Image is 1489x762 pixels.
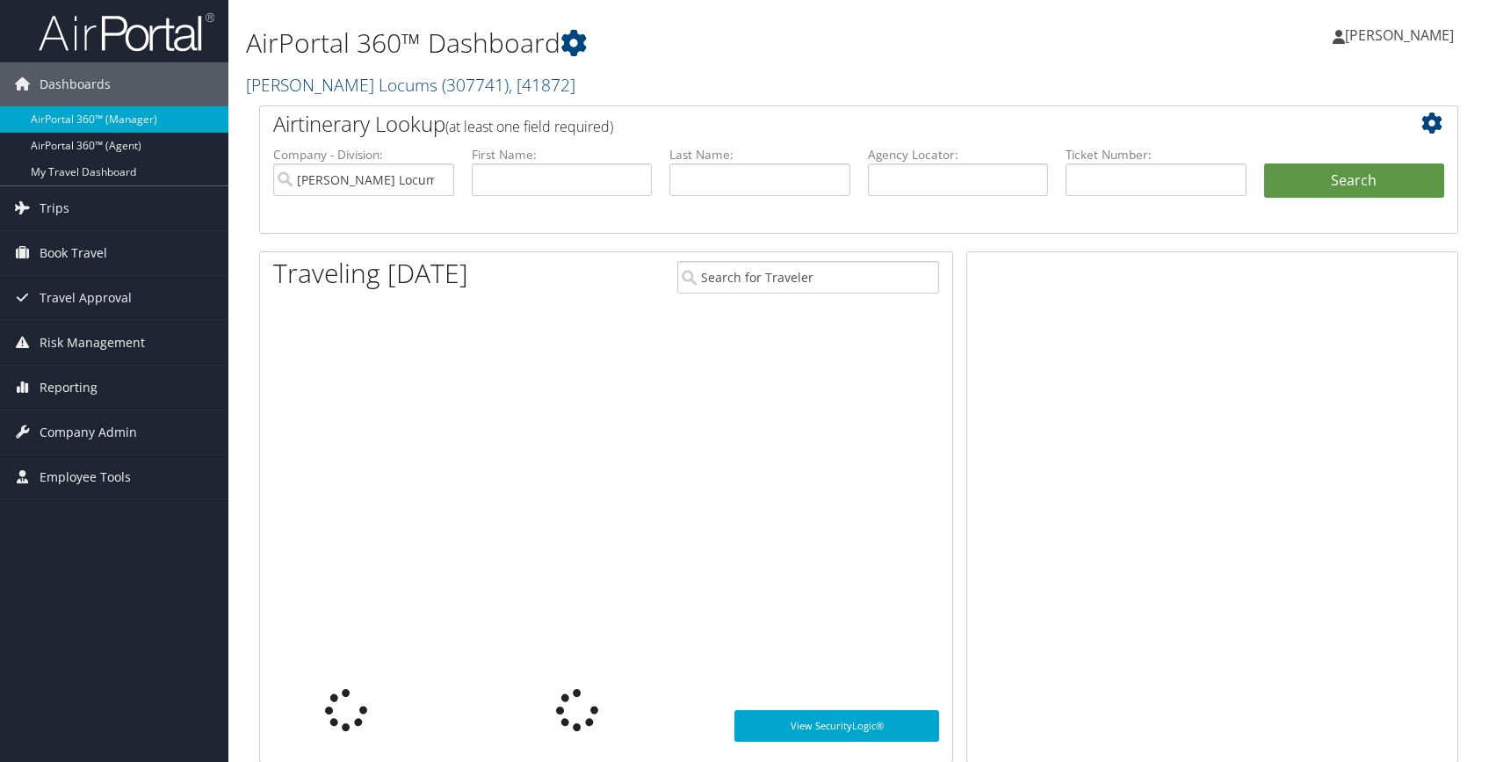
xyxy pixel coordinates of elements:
button: Search [1264,163,1445,199]
span: (at least one field required) [445,117,613,136]
span: [PERSON_NAME] [1345,25,1454,45]
input: Search for Traveler [677,261,939,294]
span: Risk Management [40,321,145,365]
label: Ticket Number: [1066,146,1247,163]
label: Company - Division: [273,146,454,163]
span: ( 307741 ) [442,73,509,97]
img: airportal-logo.png [39,11,214,53]
span: Book Travel [40,231,107,275]
span: Employee Tools [40,455,131,499]
label: Agency Locator: [868,146,1049,163]
a: [PERSON_NAME] Locums [246,73,575,97]
a: [PERSON_NAME] [1333,9,1471,62]
span: Reporting [40,366,98,410]
a: View SecurityLogic® [734,710,939,742]
span: Travel Approval [40,276,132,320]
span: Trips [40,186,69,230]
label: Last Name: [669,146,850,163]
h2: Airtinerary Lookup [273,109,1344,139]
span: Dashboards [40,62,111,106]
span: , [ 41872 ] [509,73,575,97]
h1: Traveling [DATE] [273,255,468,292]
label: First Name: [472,146,653,163]
span: Company Admin [40,410,137,454]
h1: AirPortal 360™ Dashboard [246,25,1063,62]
